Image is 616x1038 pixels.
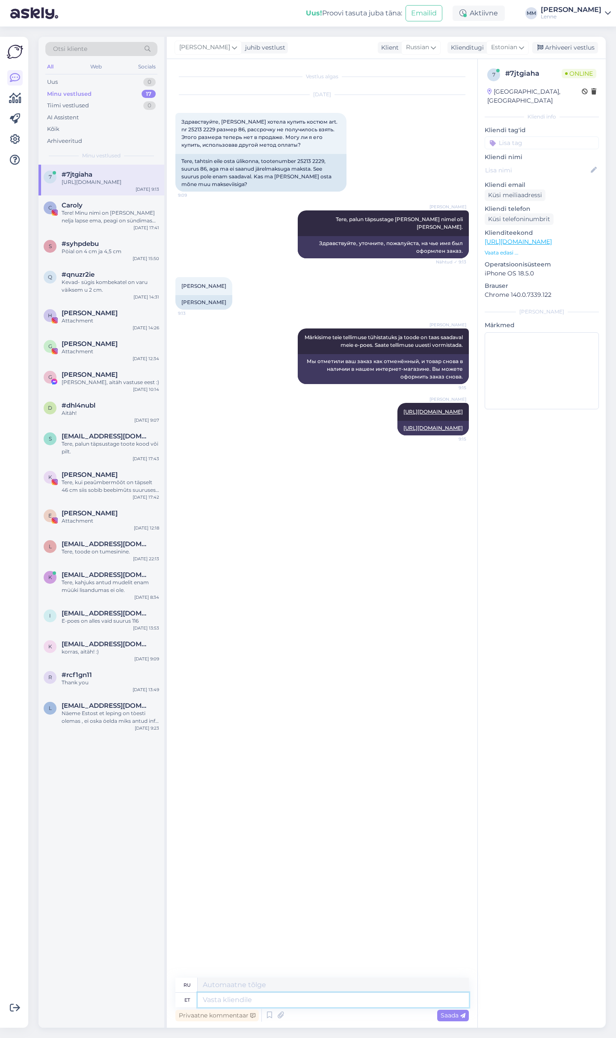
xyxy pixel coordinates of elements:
span: 9:09 [178,192,210,198]
p: Kliendi nimi [485,153,599,162]
div: [DATE] 17:43 [133,455,159,462]
span: liis.simson5@gmail.com [62,702,151,710]
span: [PERSON_NAME] [429,322,466,328]
div: [DATE] 8:34 [134,594,159,600]
div: [URL][DOMAIN_NAME] [62,178,159,186]
span: k [48,574,52,580]
div: Здравствуйте, уточните, пожалуйста, на чье имя был оформлен заказ. [298,236,469,258]
img: Askly Logo [7,44,23,60]
div: Attachment [62,348,159,355]
p: Kliendi telefon [485,204,599,213]
p: Operatsioonisüsteem [485,260,599,269]
div: Uus [47,78,58,86]
div: [GEOGRAPHIC_DATA], [GEOGRAPHIC_DATA] [487,87,582,105]
span: 9:15 [434,384,466,391]
span: s [49,243,52,249]
a: [PERSON_NAME]Lenne [541,6,611,20]
div: [DATE] 9:23 [135,725,159,731]
span: d [48,405,52,411]
div: Pöial on 4 cm ja 4,5 cm [62,248,159,255]
span: Caroly [62,201,83,209]
div: [DATE] 9:09 [134,656,159,662]
span: #rcf1gn11 [62,671,92,679]
span: 9:13 [178,310,210,316]
span: #7jtgiaha [62,171,92,178]
div: Socials [136,61,157,72]
div: [DATE] 9:07 [134,417,159,423]
div: [DATE] 9:13 [136,186,159,192]
span: [PERSON_NAME] [181,283,226,289]
span: [PERSON_NAME] [429,396,466,402]
span: [PERSON_NAME] [429,204,466,210]
span: [PERSON_NAME] [179,43,230,52]
div: 0 [143,101,156,110]
div: Arhiveeritud [47,137,82,145]
span: Grete Kaare [62,371,118,379]
div: [PERSON_NAME] [485,308,599,316]
div: [DATE] 13:49 [133,686,159,693]
div: Minu vestlused [47,90,92,98]
div: Vestlus algas [175,73,469,80]
p: Kliendi tag'id [485,126,599,135]
div: [DATE] 12:18 [134,525,159,531]
div: Kevad- sügis kombekatel on varu väiksem u 2 cm. [62,278,159,294]
a: [URL][DOMAIN_NAME] [403,425,463,431]
div: [PERSON_NAME] [541,6,601,13]
span: E [48,512,52,519]
div: 17 [142,90,156,98]
span: Estonian [491,43,517,52]
span: s [49,435,52,442]
span: Katre Kallaste [62,471,118,479]
div: [DATE] 17:42 [133,494,159,500]
span: 7 [492,71,495,78]
span: H [48,312,52,319]
b: Uus! [306,9,322,17]
div: ru [184,978,191,992]
span: Здравствуйте, [PERSON_NAME] хотела купить костюм art. nr 25213 2229 размер 86, рассрочку не получ... [181,118,339,148]
span: inita111@inbox.lv [62,609,151,617]
div: [PERSON_NAME], aitäh vastuse eest :) [62,379,159,386]
div: Thank you [62,679,159,686]
div: Tere, kahjuks antud mudelit enam müüki lisandumas ei ole. [62,579,159,594]
div: [DATE] 14:31 [133,294,159,300]
div: [DATE] [175,91,469,98]
div: [DATE] 10:14 [133,386,159,393]
div: Proovi tasuta juba täna: [306,8,402,18]
div: Küsi meiliaadressi [485,189,545,201]
div: Küsi telefoninumbrit [485,213,554,225]
span: #qnuzr2ie [62,271,95,278]
span: Tere, palun täpsustage [PERSON_NAME] nimel oli [PERSON_NAME]. [336,216,464,230]
div: [DATE] 22:13 [133,556,159,562]
p: Klienditeekond [485,228,599,237]
p: Märkmed [485,321,599,330]
span: Minu vestlused [82,152,121,160]
div: Klienditugi [447,43,484,52]
span: #syhpdebu [62,240,99,248]
div: Tiimi vestlused [47,101,89,110]
span: katrinloovili@gmail.com [62,640,151,648]
span: L [49,543,52,550]
div: Arhiveeri vestlus [532,42,598,53]
div: [DATE] 13:53 [133,625,159,631]
div: Tere! Minu nimi on [PERSON_NAME] nelja lapse ema, peagi on sündimas viies laps meie perre. Seoses... [62,209,159,225]
span: i [49,612,51,619]
input: Lisa nimi [485,166,589,175]
div: Klient [378,43,399,52]
span: q [48,274,52,280]
div: juhib vestlust [242,43,285,52]
span: Saada [441,1011,465,1019]
div: Tere, kui peaûmbermõõt on täpselt 46 cm siis sobib beebimûts suuruses 46. Kui soovite mûtsile pik... [62,479,159,494]
div: AI Assistent [47,113,79,122]
div: Aitäh! [62,409,159,417]
div: [PERSON_NAME] [175,295,232,310]
div: Kliendi info [485,113,599,121]
span: r [48,674,52,680]
span: sarmitalum@inbox.lv [62,432,151,440]
input: Lisa tag [485,136,599,149]
p: Kliendi email [485,180,599,189]
div: Attachment [62,317,159,325]
div: [DATE] 17:41 [133,225,159,231]
button: Emailid [406,5,442,21]
span: Otsi kliente [53,44,87,53]
span: k [48,643,52,650]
